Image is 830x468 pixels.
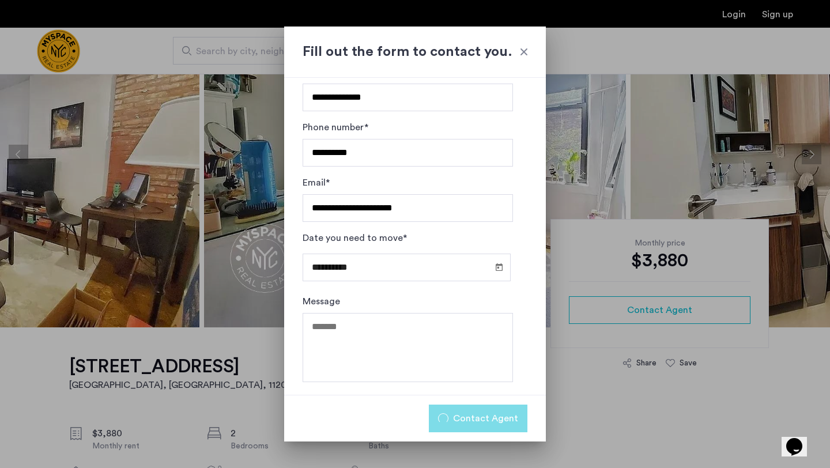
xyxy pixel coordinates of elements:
iframe: chat widget [782,422,818,456]
h2: Fill out the form to contact you. [303,41,527,62]
label: Email* [303,176,330,190]
label: Message [303,295,340,308]
button: button [429,405,527,432]
label: Date you need to move* [303,231,407,245]
label: Phone number* [303,120,368,134]
button: Open calendar [492,260,506,274]
span: Contact Agent [453,412,518,425]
